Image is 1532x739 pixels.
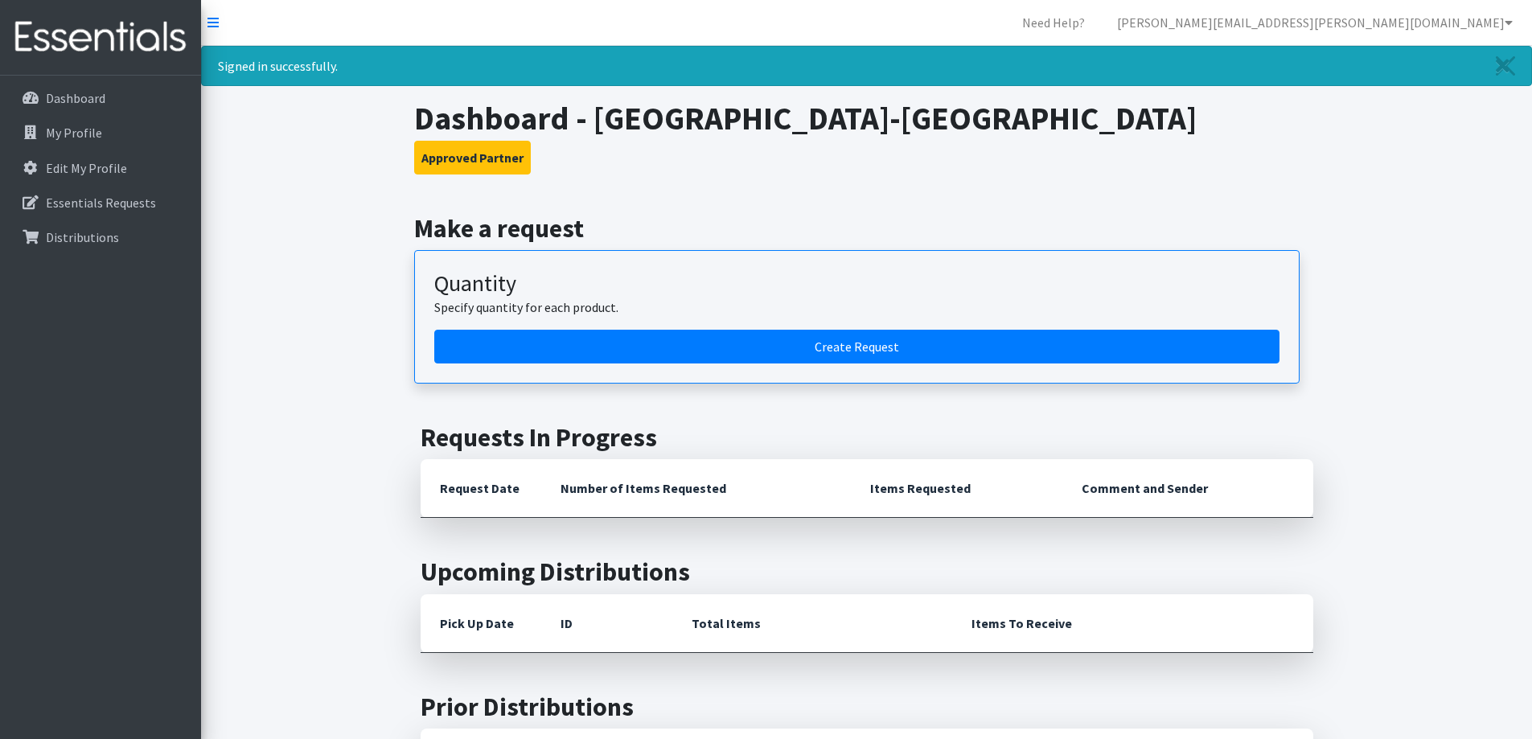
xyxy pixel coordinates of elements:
a: Need Help? [1009,6,1098,39]
a: Dashboard [6,82,195,114]
h2: Make a request [414,213,1319,244]
h2: Requests In Progress [421,422,1313,453]
th: Items Requested [851,459,1062,518]
div: Signed in successfully. [201,46,1532,86]
th: Total Items [672,594,952,653]
button: Approved Partner [414,141,531,174]
th: Items To Receive [952,594,1313,653]
h1: Dashboard - [GEOGRAPHIC_DATA]-[GEOGRAPHIC_DATA] [414,99,1319,138]
p: Edit My Profile [46,160,127,176]
th: Number of Items Requested [541,459,852,518]
p: Essentials Requests [46,195,156,211]
a: Edit My Profile [6,152,195,184]
a: My Profile [6,117,195,149]
th: Request Date [421,459,541,518]
a: Distributions [6,221,195,253]
p: Dashboard [46,90,105,106]
p: My Profile [46,125,102,141]
th: ID [541,594,672,653]
a: Close [1480,47,1531,85]
a: Essentials Requests [6,187,195,219]
a: Create a request by quantity [434,330,1279,363]
h2: Upcoming Distributions [421,556,1313,587]
p: Distributions [46,229,119,245]
th: Pick Up Date [421,594,541,653]
h2: Prior Distributions [421,692,1313,722]
th: Comment and Sender [1062,459,1312,518]
h3: Quantity [434,270,1279,298]
p: Specify quantity for each product. [434,298,1279,317]
a: [PERSON_NAME][EMAIL_ADDRESS][PERSON_NAME][DOMAIN_NAME] [1104,6,1526,39]
img: HumanEssentials [6,10,195,64]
